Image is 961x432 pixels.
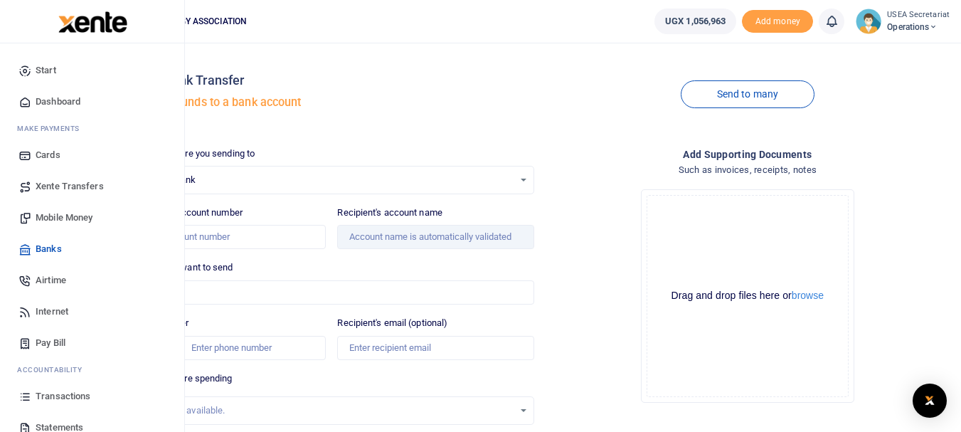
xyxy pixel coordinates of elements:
[11,171,173,202] a: Xente Transfers
[649,9,742,34] li: Wallet ballance
[11,117,173,139] li: M
[57,16,127,26] a: logo-small logo-large logo-large
[11,139,173,171] a: Cards
[36,389,90,404] span: Transactions
[36,148,60,162] span: Cards
[36,336,65,350] span: Pay Bill
[856,9,950,34] a: profile-user USEA Secretariat Operations
[647,289,848,302] div: Drag and drop files here or
[337,316,447,330] label: Recipient's email (optional)
[129,95,533,110] h5: Transfer funds to a bank account
[641,189,854,403] div: File Uploader
[887,21,950,33] span: Operations
[11,381,173,412] a: Transactions
[11,86,173,117] a: Dashboard
[856,9,881,34] img: profile-user
[546,162,950,178] h4: Such as invoices, receipts, notes
[792,290,824,300] button: browse
[742,10,813,33] span: Add money
[913,384,947,418] div: Open Intercom Messenger
[11,55,173,86] a: Start
[28,364,82,375] span: countability
[742,10,813,33] li: Toup your wallet
[11,202,173,233] a: Mobile Money
[140,173,513,187] span: Select a bank
[129,206,243,220] label: Recipient's account number
[337,206,442,220] label: Recipient's account name
[36,273,66,288] span: Airtime
[36,179,104,194] span: Xente Transfers
[129,147,255,161] label: Which bank are you sending to
[337,225,533,249] input: Account name is automatically validated
[654,9,736,34] a: UGX 1,056,963
[681,80,814,108] a: Send to many
[129,73,533,88] h4: Local Bank Transfer
[11,265,173,296] a: Airtime
[36,63,56,78] span: Start
[36,211,92,225] span: Mobile Money
[742,15,813,26] a: Add money
[887,9,950,21] small: USEA Secretariat
[129,280,533,305] input: UGX
[665,14,726,28] span: UGX 1,056,963
[546,147,950,162] h4: Add supporting Documents
[11,233,173,265] a: Banks
[36,242,62,256] span: Banks
[140,404,513,418] div: No options available.
[11,327,173,359] a: Pay Bill
[24,123,80,134] span: ake Payments
[58,11,127,33] img: logo-large
[129,336,326,360] input: Enter phone number
[11,359,173,381] li: Ac
[11,296,173,327] a: Internet
[36,305,68,319] span: Internet
[129,225,326,249] input: Enter account number
[337,336,533,360] input: Enter recipient email
[36,95,80,109] span: Dashboard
